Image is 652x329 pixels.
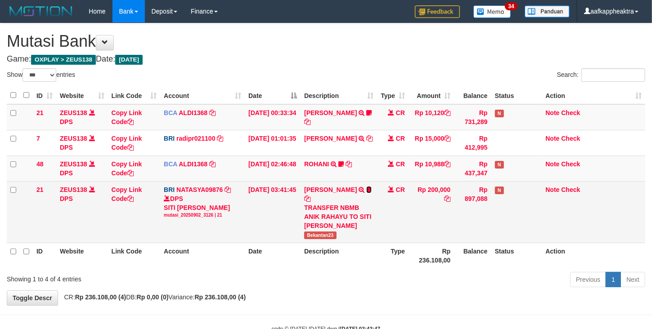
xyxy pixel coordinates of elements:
[245,156,301,181] td: [DATE] 02:46:48
[160,87,245,104] th: Account: activate to sort column ascending
[454,104,491,130] td: Rp 731,289
[409,87,454,104] th: Amount: activate to sort column ascending
[454,243,491,268] th: Balance
[164,109,177,116] span: BCA
[60,186,87,193] a: ZEUS138
[409,130,454,156] td: Rp 15,000
[33,243,56,268] th: ID
[581,68,645,82] input: Search:
[562,109,580,116] a: Check
[346,160,352,168] a: Copy ROHANI to clipboard
[542,87,646,104] th: Action: activate to sort column ascending
[444,135,450,142] a: Copy Rp 15,000 to clipboard
[562,186,580,193] a: Check
[444,160,450,168] a: Copy Rp 10,988 to clipboard
[377,243,409,268] th: Type
[195,293,246,301] strong: Rp 236.108,00 (4)
[31,55,96,65] span: OXPLAY > ZEUS138
[444,109,450,116] a: Copy Rp 10,120 to clipboard
[112,109,142,125] a: Copy Link Code
[546,186,560,193] a: Note
[546,135,560,142] a: Note
[108,243,160,268] th: Link Code
[60,160,87,168] a: ZEUS138
[36,109,44,116] span: 21
[137,293,169,301] strong: Rp 0,00 (0)
[56,87,108,104] th: Website: activate to sort column ascending
[304,231,337,239] span: Bekantan23
[454,130,491,156] td: Rp 412,995
[409,104,454,130] td: Rp 10,120
[409,181,454,243] td: Rp 200,000
[245,130,301,156] td: [DATE] 01:01:35
[75,293,126,301] strong: Rp 236.108,00 (4)
[209,160,216,168] a: Copy ALDI1368 to clipboard
[164,212,241,218] div: mutasi_20250902_3126 | 21
[525,5,570,18] img: panduan.png
[505,2,517,10] span: 34
[304,160,329,168] a: ROHANI
[366,135,373,142] a: Copy BUDI EFENDI to clipboard
[164,194,241,218] div: DPS SITI [PERSON_NAME]
[7,271,265,284] div: Showing 1 to 4 of 4 entries
[304,203,373,230] div: TRANSFER NBMB ANIK RAHAYU TO SITI [PERSON_NAME]
[396,135,405,142] span: CR
[7,32,645,50] h1: Mutasi Bank
[473,5,511,18] img: Button%20Memo.svg
[7,68,75,82] label: Show entries
[56,156,108,181] td: DPS
[225,186,231,193] a: Copy NATASYA09876 to clipboard
[304,118,310,125] a: Copy ARIF NUR CAHYADI to clipboard
[176,135,215,142] a: radipr021100
[56,243,108,268] th: Website
[160,243,245,268] th: Account
[209,109,216,116] a: Copy ALDI1368 to clipboard
[396,109,405,116] span: CR
[60,293,246,301] span: CR: DB: Variance:
[7,55,645,64] h4: Game: Date:
[396,160,405,168] span: CR
[495,187,504,194] span: Has Note
[164,135,175,142] span: BRI
[164,186,175,193] span: BRI
[7,4,75,18] img: MOTION_logo.png
[409,156,454,181] td: Rp 10,988
[396,186,405,193] span: CR
[570,272,606,287] a: Previous
[7,290,58,306] a: Toggle Descr
[36,186,44,193] span: 21
[491,87,542,104] th: Status
[36,160,44,168] span: 48
[60,135,87,142] a: ZEUS138
[245,104,301,130] td: [DATE] 00:33:34
[112,135,142,151] a: Copy Link Code
[304,186,357,193] a: [PERSON_NAME]
[217,135,223,142] a: Copy radipr021100 to clipboard
[245,87,301,104] th: Date: activate to sort column descending
[409,243,454,268] th: Rp 236.108,00
[444,195,450,202] a: Copy Rp 200,000 to clipboard
[415,5,460,18] img: Feedback.jpg
[495,110,504,117] span: Has Note
[60,109,87,116] a: ZEUS138
[245,181,301,243] td: [DATE] 03:41:45
[557,68,645,82] label: Search:
[491,243,542,268] th: Status
[562,160,580,168] a: Check
[112,186,142,202] a: Copy Link Code
[33,87,56,104] th: ID: activate to sort column ascending
[304,195,310,202] a: Copy ANIK RAHAYU to clipboard
[304,135,357,142] a: [PERSON_NAME]
[56,104,108,130] td: DPS
[621,272,645,287] a: Next
[112,160,142,177] a: Copy Link Code
[546,109,560,116] a: Note
[115,55,143,65] span: [DATE]
[108,87,160,104] th: Link Code: activate to sort column ascending
[304,109,357,116] a: [PERSON_NAME]
[179,109,207,116] a: ALDI1368
[546,160,560,168] a: Note
[377,87,409,104] th: Type: activate to sort column ascending
[606,272,621,287] a: 1
[56,181,108,243] td: DPS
